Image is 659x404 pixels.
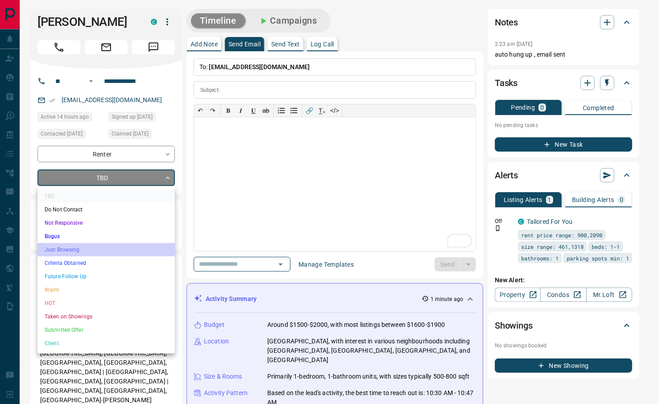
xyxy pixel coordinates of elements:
[37,310,175,323] li: Taken on Showings
[37,243,175,256] li: Just Browsing
[37,270,175,283] li: Future Follow Up
[37,283,175,297] li: Warm
[37,203,175,216] li: Do Not Contact
[37,230,175,243] li: Bogus
[37,297,175,310] li: HOT
[37,256,175,270] li: Criteria Obtained
[37,337,175,350] li: Client
[37,216,175,230] li: Not Responsive
[37,323,175,337] li: Submitted Offer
